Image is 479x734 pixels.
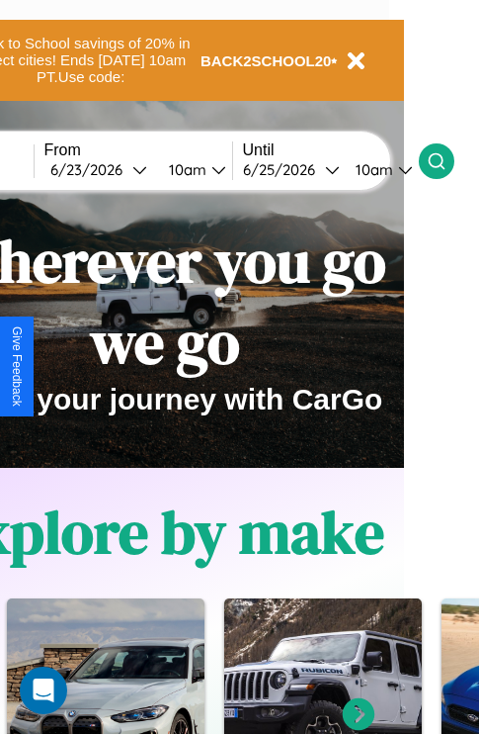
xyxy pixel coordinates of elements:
div: Give Feedback [10,326,24,407]
div: 6 / 23 / 2026 [50,160,132,179]
button: 10am [153,159,232,180]
label: From [44,141,232,159]
label: Until [243,141,419,159]
div: 10am [159,160,211,179]
div: Open Intercom Messenger [20,667,67,714]
button: 6/23/2026 [44,159,153,180]
button: 10am [340,159,419,180]
b: BACK2SCHOOL20 [200,52,332,69]
div: 10am [346,160,398,179]
div: 6 / 25 / 2026 [243,160,325,179]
